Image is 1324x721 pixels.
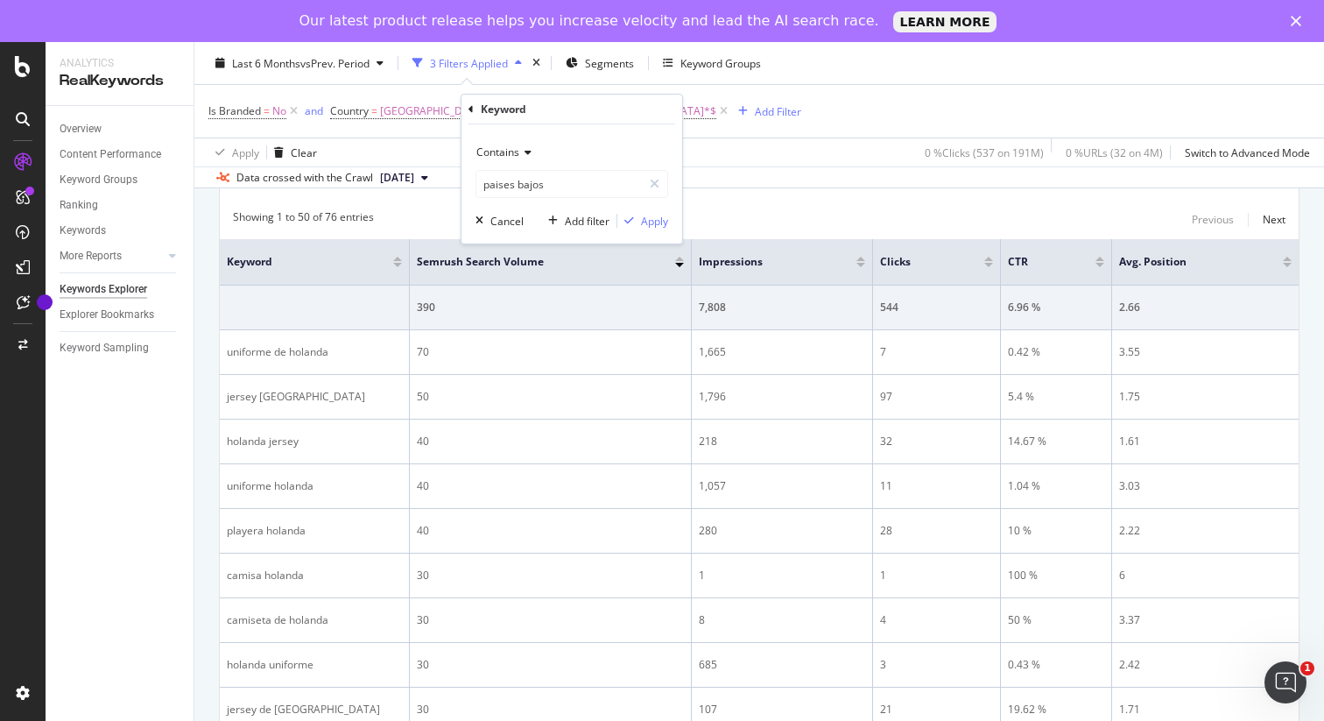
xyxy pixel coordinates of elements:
[227,523,402,539] div: playera holanda
[880,612,993,628] div: 4
[227,657,402,673] div: holanda uniforme
[1119,523,1292,539] div: 2.22
[880,300,993,315] div: 544
[1008,434,1104,449] div: 14.67 %
[699,568,865,583] div: 1
[1291,16,1308,26] div: Close
[417,478,684,494] div: 40
[1066,145,1163,159] div: 0 % URLs ( 32 on 4M )
[227,254,367,270] span: Keyword
[880,702,993,717] div: 21
[641,214,668,229] div: Apply
[699,254,830,270] span: Impressions
[60,196,181,215] a: Ranking
[37,294,53,310] div: Tooltip anchor
[405,49,529,77] button: 3 Filters Applied
[417,300,684,315] div: 390
[299,12,879,30] div: Our latest product release helps you increase velocity and lead the AI search race.
[880,344,993,360] div: 7
[559,49,641,77] button: Segments
[1008,568,1104,583] div: 100 %
[417,702,684,717] div: 30
[1008,702,1104,717] div: 19.62 %
[699,300,865,315] div: 7,808
[272,99,286,124] span: No
[417,612,684,628] div: 30
[699,478,865,494] div: 1,057
[236,170,373,186] div: Data crossed with the Crawl
[380,99,486,124] span: [GEOGRAPHIC_DATA]
[417,434,684,449] div: 40
[417,344,684,360] div: 70
[529,54,544,72] div: times
[617,212,668,230] button: Apply
[1192,209,1234,230] button: Previous
[925,145,1044,159] div: 0 % Clicks ( 537 on 191M )
[1264,661,1306,703] iframe: Intercom live chat
[1178,138,1310,166] button: Switch to Advanced Mode
[60,71,180,91] div: RealKeywords
[1119,478,1292,494] div: 3.03
[699,434,865,449] div: 218
[60,306,181,324] a: Explorer Bookmarks
[1119,389,1292,405] div: 1.75
[208,49,391,77] button: Last 6 MonthsvsPrev. Period
[893,11,997,32] a: LEARN MORE
[330,103,369,118] span: Country
[699,657,865,673] div: 685
[291,145,317,159] div: Clear
[227,478,402,494] div: uniforme holanda
[1008,657,1104,673] div: 0.43 %
[880,389,993,405] div: 97
[1008,523,1104,539] div: 10 %
[305,103,323,118] div: and
[541,212,609,230] button: Add filter
[1008,478,1104,494] div: 1.04 %
[371,103,377,118] span: =
[227,344,402,360] div: uniforme de holanda
[232,55,300,70] span: Last 6 Months
[60,247,122,265] div: More Reports
[305,102,323,119] button: and
[60,222,106,240] div: Keywords
[1119,568,1292,583] div: 6
[880,478,993,494] div: 11
[300,55,370,70] span: vs Prev. Period
[373,167,435,188] button: [DATE]
[417,523,684,539] div: 40
[60,56,180,71] div: Analytics
[1119,612,1292,628] div: 3.37
[699,702,865,717] div: 107
[1008,300,1104,315] div: 6.96 %
[264,103,270,118] span: =
[227,389,402,405] div: jersey [GEOGRAPHIC_DATA]
[1008,344,1104,360] div: 0.42 %
[430,55,508,70] div: 3 Filters Applied
[755,103,801,118] div: Add Filter
[60,339,181,357] a: Keyword Sampling
[267,138,317,166] button: Clear
[60,280,181,299] a: Keywords Explorer
[1119,344,1292,360] div: 3.55
[880,523,993,539] div: 28
[1119,254,1257,270] span: Avg. Position
[232,145,259,159] div: Apply
[731,101,801,122] button: Add Filter
[60,120,181,138] a: Overview
[1300,661,1314,675] span: 1
[60,339,149,357] div: Keyword Sampling
[60,171,181,189] a: Keyword Groups
[1119,300,1292,315] div: 2.66
[699,523,865,539] div: 280
[656,49,768,77] button: Keyword Groups
[417,568,684,583] div: 30
[380,170,414,186] span: 2025 Aug. 16th
[1263,212,1285,227] div: Next
[60,196,98,215] div: Ranking
[1008,254,1069,270] span: CTR
[417,657,684,673] div: 30
[227,612,402,628] div: camiseta de holanda
[490,214,524,229] div: Cancel
[1119,702,1292,717] div: 1.71
[699,612,865,628] div: 8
